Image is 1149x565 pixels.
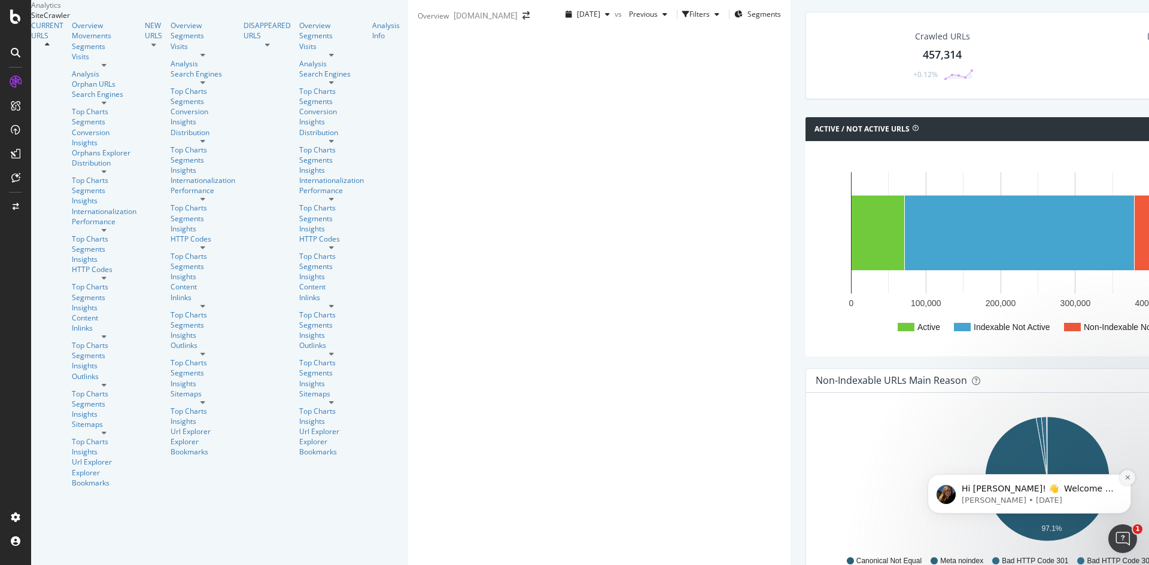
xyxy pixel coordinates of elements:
[299,41,364,51] a: Visits
[171,368,235,378] div: Segments
[299,175,364,185] a: Internationalization
[974,322,1050,332] text: Indexable Not Active
[171,155,235,165] a: Segments
[171,310,235,320] div: Top Charts
[27,86,46,105] img: Profile image for Laura
[816,374,967,386] div: Non-Indexable URLs Main Reason
[72,457,136,467] div: Url Explorer
[72,89,136,99] a: Search Engines
[299,251,364,261] a: Top Charts
[72,206,136,216] a: Internationalization
[299,127,364,138] div: Distribution
[299,213,364,224] div: Segments
[72,79,136,89] div: Orphan URLs
[171,185,235,196] a: Performance
[72,361,136,371] a: Insights
[72,51,136,62] div: Visits
[72,399,136,409] div: Segments
[917,322,940,332] text: Active
[72,436,136,447] a: Top Charts
[171,86,235,96] a: Top Charts
[615,9,624,19] span: vs
[171,234,235,244] a: HTTP Codes
[299,185,364,196] div: Performance
[747,9,781,19] span: Segments
[171,59,235,69] div: Analysis
[72,216,136,227] div: Performance
[72,419,136,429] div: Sitemaps
[72,158,136,168] a: Distribution
[171,41,235,51] a: Visits
[171,340,235,350] div: Outlinks
[171,127,235,138] a: Distribution
[299,389,364,399] a: Sitemaps
[299,416,364,426] div: Insights
[72,371,136,381] div: Outlinks
[299,165,364,175] div: Insights
[171,406,235,416] div: Top Charts
[299,292,364,303] div: Inlinks
[171,282,235,292] a: Content
[171,96,235,106] a: Segments
[72,148,136,158] div: Orphans Explorer
[299,271,364,282] a: Insights
[72,175,136,185] a: Top Charts
[171,292,235,303] a: Inlinks
[72,409,136,419] div: Insights
[299,436,364,457] a: Explorer Bookmarks
[171,436,235,457] a: Explorer Bookmarks
[299,368,364,378] a: Segments
[171,203,235,213] div: Top Charts
[72,264,136,274] div: HTTP Codes
[171,389,235,399] a: Sitemaps
[561,5,615,24] button: [DATE]
[299,406,364,416] div: Top Charts
[299,20,364,30] a: Overview
[72,117,136,127] div: Segments
[171,106,235,117] div: Conversion
[299,96,364,106] div: Segments
[299,30,364,41] a: Segments
[171,165,235,175] a: Insights
[299,106,364,117] div: Conversion
[299,426,364,436] a: Url Explorer
[915,30,970,42] div: Crawled URLs
[244,20,291,41] div: DISAPPEARED URLS
[299,378,364,389] a: Insights
[299,282,364,292] a: Content
[72,340,136,350] div: Top Charts
[171,213,235,224] a: Segments
[18,75,221,115] div: message notification from Laura, 2d ago. Hi Chris! 👋 Welcome to Botify chat support! Have a quest...
[72,41,136,51] a: Segments
[913,69,938,80] div: +0.12%
[72,106,136,117] a: Top Charts
[72,350,136,361] a: Segments
[171,378,235,389] a: Insights
[72,292,136,303] div: Segments
[72,127,136,138] a: Conversion
[72,244,136,254] div: Segments
[171,20,235,30] a: Overview
[171,175,235,185] a: Internationalization
[72,447,136,457] a: Insights
[849,298,854,308] text: 0
[577,9,600,19] span: 2025 Sep. 15th
[171,330,235,340] div: Insights
[299,86,364,96] div: Top Charts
